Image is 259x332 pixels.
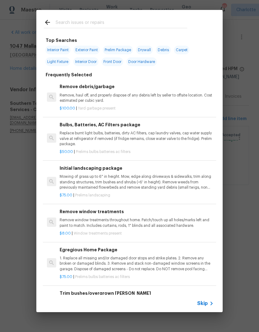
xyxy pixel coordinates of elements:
span: Door Hardware [126,57,157,66]
p: | [60,193,214,198]
span: Light Fixture [45,57,70,66]
span: Debris [156,46,171,54]
p: 1. Replace all missing and/or damaged door stops and strike plates. 2. Remove any broken or damag... [60,256,214,271]
span: Carpet [174,46,189,54]
span: Interior Paint [45,46,70,54]
p: | [60,231,214,236]
span: Interior Door [73,57,98,66]
h6: Egregious Home Package [60,246,214,253]
span: Prelims landscaping [75,193,110,197]
h6: Initial landscaping package [60,165,214,172]
p: Replace burnt light bulbs, batteries, dirty AC filters, cap laundry valves, cap water supply valv... [60,131,214,146]
input: Search issues or repairs [56,19,187,28]
h6: Frequently Selected [46,71,92,78]
p: | [60,149,214,155]
span: Exterior Paint [74,46,100,54]
span: $100.00 [60,106,75,110]
p: Remove window treatments throughout home. Patch/touch up all holes/marks left and paint to match.... [60,218,214,228]
span: Front Door [102,57,123,66]
span: Prelims bulbs batteries ac filters [76,150,130,154]
span: Prelims bulbs batteries ac filters [75,275,130,279]
span: Drywall [136,46,153,54]
h6: Top Searches [46,37,77,44]
p: | [60,274,214,280]
span: Yard garbage present [78,106,116,110]
span: Prelim Package [103,46,133,54]
span: Window treatments present [74,231,122,235]
h6: Trim bushes/overgrown [PERSON_NAME] [60,290,214,297]
span: $75.00 [60,275,72,279]
span: $50.00 [60,150,73,154]
h6: Remove window treatments [60,208,214,215]
h6: Bulbs, Batteries, AC Filters package [60,121,214,128]
p: | [60,106,214,111]
h6: Remove debris/garbage [60,83,214,90]
p: Remove, haul off, and properly dispose of any debris left by seller to offsite location. Cost est... [60,93,214,103]
span: Skip [197,300,208,307]
p: Mowing of grass up to 6" in height. Mow, edge along driveways & sidewalks, trim along standing st... [60,174,214,190]
span: $8.00 [60,231,71,235]
span: $75.00 [60,193,72,197]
